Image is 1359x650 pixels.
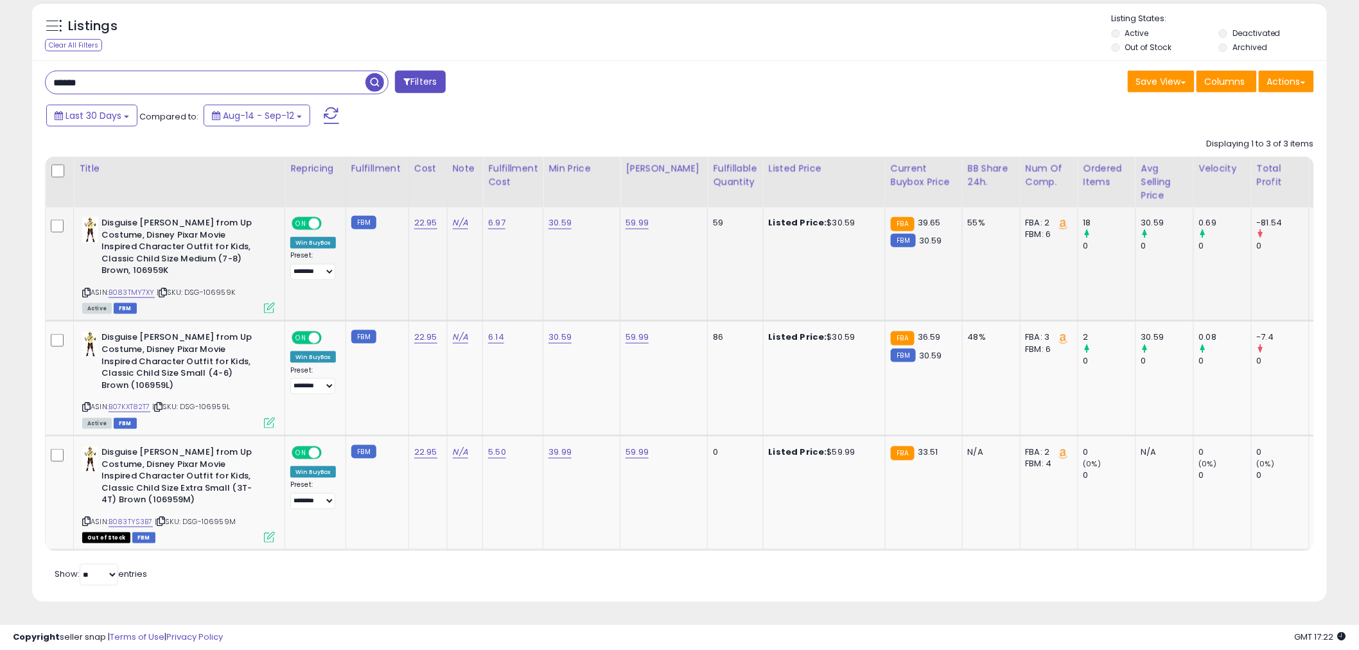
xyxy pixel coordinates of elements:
[1026,162,1073,189] div: Num of Comp.
[1083,162,1130,189] div: Ordered Items
[82,331,275,426] div: ASIN:
[155,516,236,527] span: | SKU: DSG-106959M
[101,331,258,394] b: Disguise [PERSON_NAME] from Up Costume, Disney Pixar Movie Inspired Character Outfit for Kids, Cl...
[453,446,468,459] a: N/A
[713,331,753,343] div: 86
[320,448,340,459] span: OFF
[1026,446,1068,458] div: FBA: 2
[414,162,442,175] div: Cost
[488,216,505,229] a: 6.97
[290,237,336,249] div: Win BuyBox
[968,331,1010,343] div: 48%
[891,331,915,346] small: FBA
[1141,355,1193,367] div: 0
[46,105,137,127] button: Last 30 Days
[1125,28,1149,39] label: Active
[82,217,98,243] img: 41Hi6r2+yEL._SL40_.jpg
[919,349,942,362] span: 30.59
[82,331,98,357] img: 41Hi6r2+yEL._SL40_.jpg
[1232,42,1267,53] label: Archived
[1257,446,1309,458] div: 0
[290,162,340,175] div: Repricing
[713,162,757,189] div: Fulfillable Quantity
[1197,71,1257,92] button: Columns
[114,303,137,314] span: FBM
[1199,240,1251,252] div: 0
[82,532,130,543] span: All listings that are currently out of stock and unavailable for purchase on Amazon
[626,331,649,344] a: 59.99
[68,17,118,35] h5: Listings
[713,217,753,229] div: 59
[320,218,340,229] span: OFF
[769,446,875,458] div: $59.99
[548,162,615,175] div: Min Price
[919,234,942,247] span: 30.59
[769,331,827,343] b: Listed Price:
[488,162,538,189] div: Fulfillment Cost
[166,631,223,643] a: Privacy Policy
[891,349,916,362] small: FBM
[395,71,445,93] button: Filters
[1112,13,1327,25] p: Listing States:
[101,446,258,509] b: Disguise [PERSON_NAME] from Up Costume, Disney Pixar Movie Inspired Character Outfit for Kids, Cl...
[351,330,376,344] small: FBM
[109,287,155,298] a: B083TMY7XY
[1128,71,1195,92] button: Save View
[82,217,275,312] div: ASIN:
[293,218,309,229] span: ON
[157,287,235,297] span: | SKU: DSG-106959K
[1026,458,1068,470] div: FBM: 4
[1257,355,1309,367] div: 0
[891,162,957,189] div: Current Buybox Price
[109,401,150,412] a: B07KXT82T7
[548,331,572,344] a: 30.59
[1257,240,1309,252] div: 0
[968,162,1015,189] div: BB Share 24h.
[1257,217,1309,229] div: -81.54
[152,401,230,412] span: | SKU: DSG-106959L
[82,446,275,541] div: ASIN:
[1295,631,1346,643] span: 2025-10-14 17:22 GMT
[1125,42,1172,53] label: Out of Stock
[453,216,468,229] a: N/A
[1259,71,1314,92] button: Actions
[139,110,198,123] span: Compared to:
[1205,75,1245,88] span: Columns
[1083,470,1135,481] div: 0
[132,532,155,543] span: FBM
[1141,162,1188,202] div: Avg Selling Price
[488,446,506,459] a: 5.50
[82,418,112,429] span: All listings currently available for purchase on Amazon
[1026,229,1068,240] div: FBM: 6
[110,631,164,643] a: Terms of Use
[414,446,437,459] a: 22.95
[769,162,880,175] div: Listed Price
[293,448,309,459] span: ON
[769,216,827,229] b: Listed Price:
[1141,217,1193,229] div: 30.59
[101,217,258,280] b: Disguise [PERSON_NAME] from Up Costume, Disney Pixar Movie Inspired Character Outfit for Kids, Cl...
[1083,331,1135,343] div: 2
[351,216,376,229] small: FBM
[1141,446,1184,458] div: N/A
[82,446,98,472] img: 41Hi6r2+yEL._SL40_.jpg
[1141,331,1193,343] div: 30.59
[626,216,649,229] a: 59.99
[713,446,753,458] div: 0
[1199,459,1217,469] small: (0%)
[891,234,916,247] small: FBM
[918,446,938,458] span: 33.51
[45,39,102,51] div: Clear All Filters
[320,333,340,344] span: OFF
[1026,331,1068,343] div: FBA: 3
[223,109,294,122] span: Aug-14 - Sep-12
[918,331,941,343] span: 36.59
[1199,470,1251,481] div: 0
[1199,217,1251,229] div: 0.69
[891,217,915,231] small: FBA
[414,331,437,344] a: 22.95
[1232,28,1281,39] label: Deactivated
[968,217,1010,229] div: 55%
[548,216,572,229] a: 30.59
[1257,459,1275,469] small: (0%)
